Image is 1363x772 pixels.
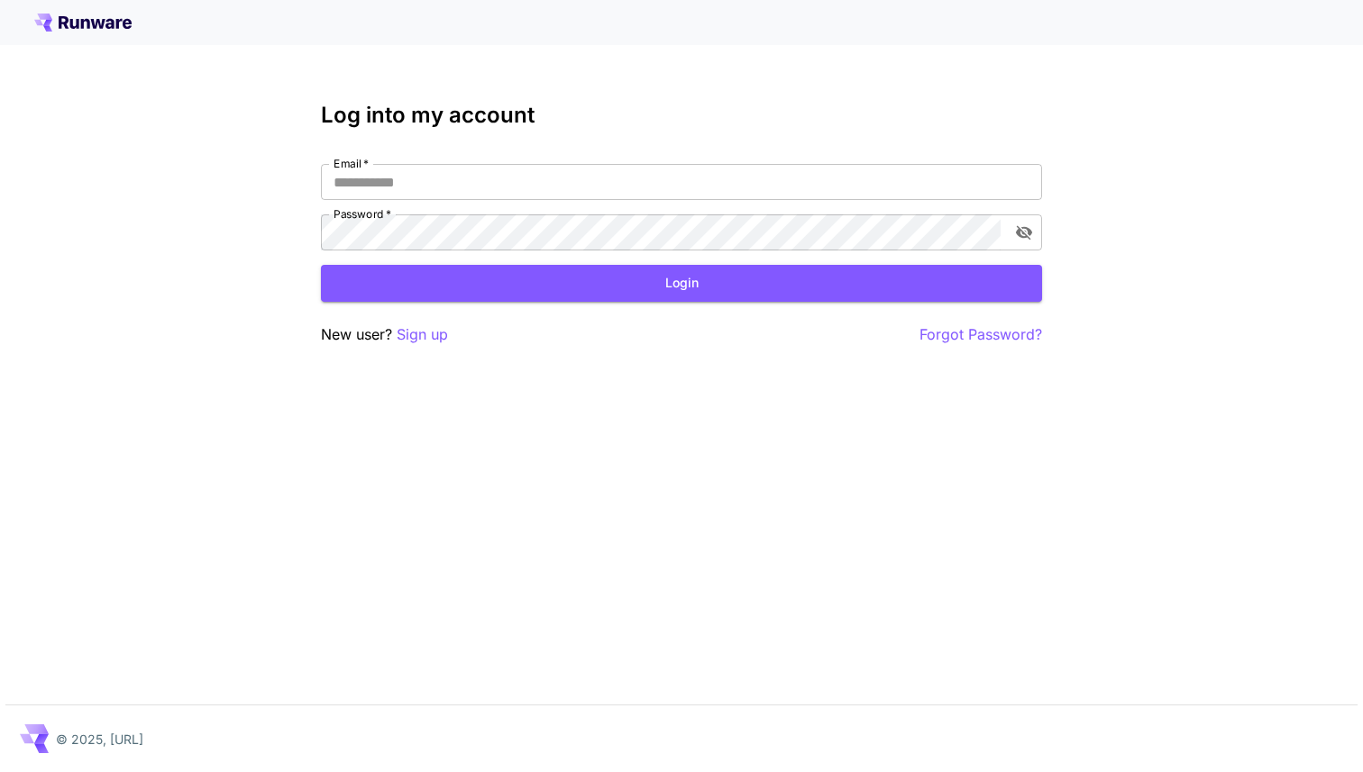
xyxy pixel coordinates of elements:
[397,323,448,346] button: Sign up
[56,730,143,749] p: © 2025, [URL]
[1008,216,1040,249] button: toggle password visibility
[919,323,1042,346] button: Forgot Password?
[321,323,448,346] p: New user?
[321,103,1042,128] h3: Log into my account
[334,206,391,222] label: Password
[334,156,369,171] label: Email
[321,265,1042,302] button: Login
